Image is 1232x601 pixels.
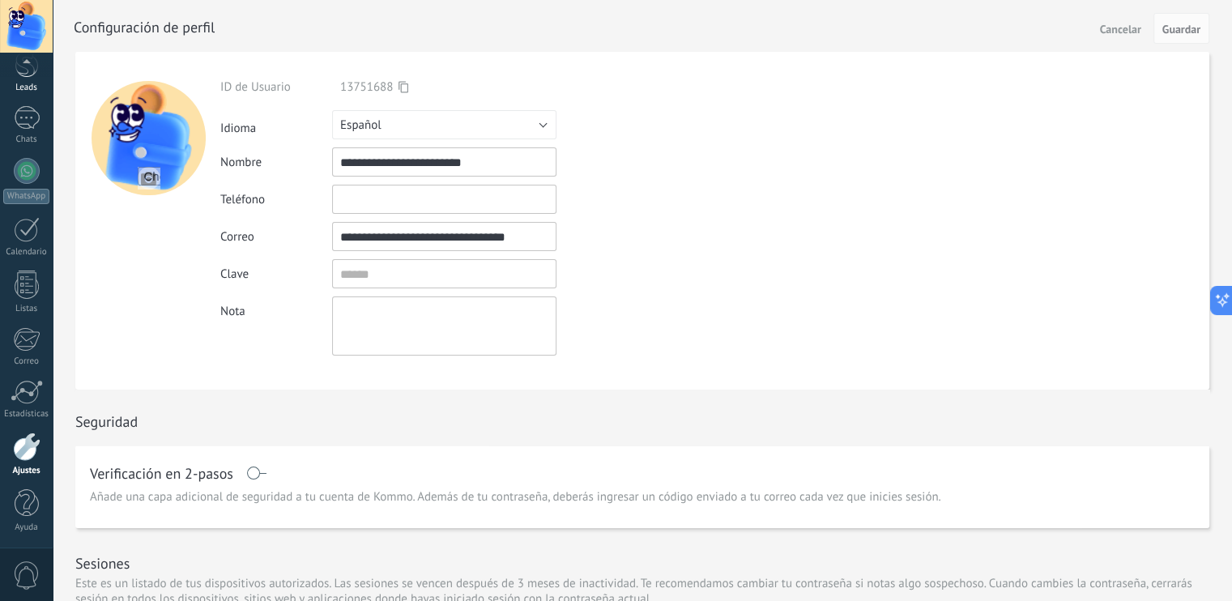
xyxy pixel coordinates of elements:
[3,247,50,258] div: Calendario
[3,134,50,145] div: Chats
[1162,23,1200,35] span: Guardar
[75,412,138,431] h1: Seguridad
[3,409,50,420] div: Estadísticas
[1093,15,1148,41] button: Cancelar
[3,356,50,367] div: Correo
[3,522,50,533] div: Ayuda
[3,304,50,314] div: Listas
[220,114,332,136] div: Idioma
[75,554,130,573] h1: Sesiones
[340,117,382,133] span: Español
[90,464,233,483] h1: Verificación en 2-pasos
[220,155,332,170] div: Nombre
[220,79,332,95] div: ID de Usuario
[332,110,556,139] button: Español
[220,229,332,245] div: Correo
[220,266,332,282] div: Clave
[220,296,332,319] div: Nota
[3,189,49,204] div: WhatsApp
[1153,13,1209,44] button: Guardar
[1100,23,1141,35] span: Cancelar
[340,79,393,95] span: 13751688
[3,83,50,93] div: Leads
[220,192,332,207] div: Teléfono
[90,489,1195,505] p: Añade una capa adicional de seguridad a tu cuenta de Kommo. Además de tu contraseña, deberás ingr...
[3,466,50,476] div: Ajustes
